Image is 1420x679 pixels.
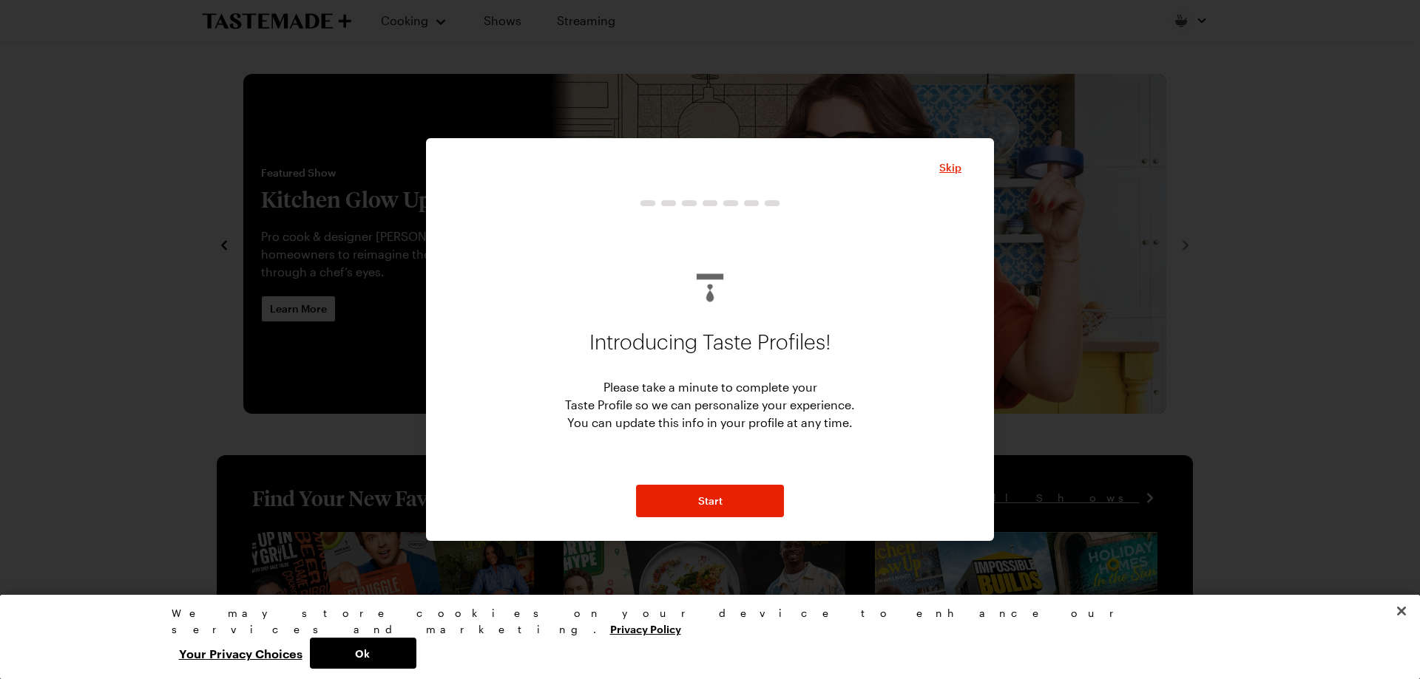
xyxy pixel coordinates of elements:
button: NextStepButton [636,485,784,517]
p: Introducing Taste Profiles! [589,319,831,366]
p: Please take a minute to complete your Taste Profile so we can personalize your experience. You ca... [565,378,855,431]
div: Privacy [172,605,1237,669]
span: Skip [939,160,961,175]
button: Ok [310,638,416,669]
button: Your Privacy Choices [172,638,310,669]
span: Start [698,494,723,508]
div: We may store cookies on your device to enhance our services and marketing. [172,605,1237,638]
button: Close [1385,595,1418,627]
a: More information about your privacy, opens in a new tab [610,621,681,635]
button: Close [939,160,961,175]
